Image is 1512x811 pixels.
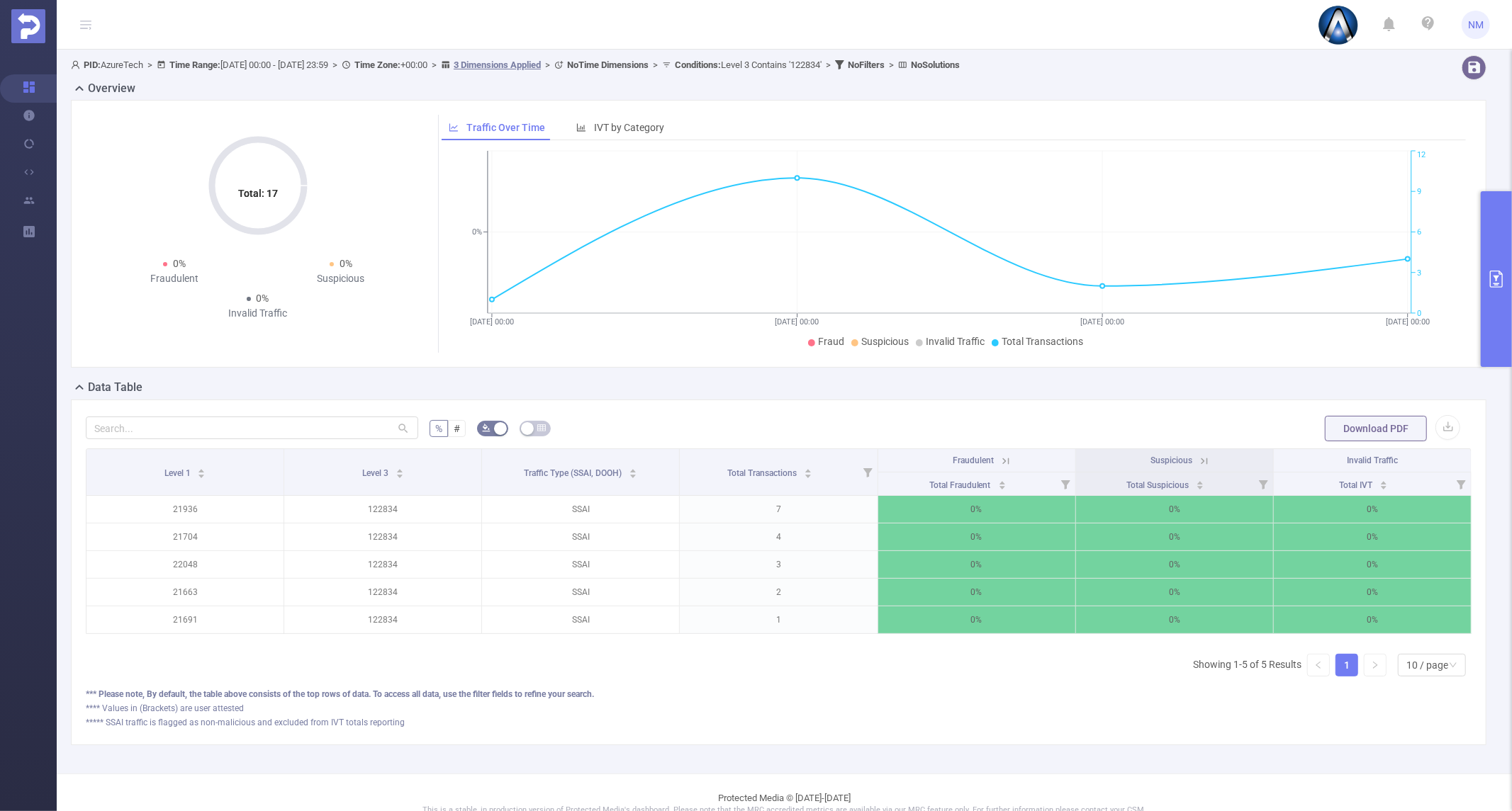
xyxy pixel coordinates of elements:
p: 0% [878,606,1075,633]
span: Total Suspicious [1126,480,1191,490]
b: Time Zone: [354,59,401,70]
span: # [454,423,460,434]
li: Previous Page [1307,654,1330,676]
i: icon: caret-up [1379,479,1387,483]
button: Download PDF [1325,416,1427,441]
i: icon: caret-down [198,472,206,477]
tspan: [DATE] 00:00 [1080,317,1124,327]
p: 0% [1274,523,1471,550]
span: AzureTech [DATE] 00:00 - [DATE] 23:59 +00:00 [71,59,960,70]
p: 0% [878,551,1075,578]
tspan: 9 [1417,187,1421,196]
i: icon: caret-up [198,467,206,471]
span: Traffic Over Time [466,122,545,133]
i: icon: caret-down [629,472,637,477]
span: > [822,59,835,70]
p: 0% [878,523,1075,550]
div: Sort [998,479,1007,487]
span: > [649,59,662,70]
div: Sort [197,467,206,475]
span: Total Transactions [1002,336,1083,347]
i: icon: bg-colors [482,424,491,432]
span: Suspicious [861,336,909,347]
li: Next Page [1364,654,1387,676]
tspan: 12 [1417,151,1426,160]
b: Conditions : [675,59,721,70]
p: 0% [1076,579,1273,606]
p: 0% [1076,523,1273,550]
input: Search... [86,416,418,439]
i: Filter menu [858,449,878,495]
span: > [541,59,554,70]
div: **** Values in (Brackets) are user attested [86,702,1472,715]
p: SSAI [482,551,679,578]
tspan: Total: 17 [238,188,278,199]
span: Invalid Traffic [926,336,985,347]
span: % [435,423,442,434]
i: icon: caret-down [1197,484,1204,488]
span: Total Transactions [727,468,799,478]
p: 0% [1274,606,1471,633]
i: icon: user [71,60,84,69]
span: 0% [340,258,352,269]
div: Invalid Traffic [174,306,341,321]
i: icon: caret-up [629,467,637,471]
a: 1 [1336,654,1357,676]
span: IVT by Category [594,122,664,133]
div: Sort [396,467,404,475]
p: 0% [878,579,1075,606]
div: 10 / page [1406,654,1448,676]
i: icon: caret-down [1379,484,1387,488]
span: Level 1 [164,468,193,478]
span: Fraud [818,336,844,347]
span: > [143,59,157,70]
p: 21704 [86,523,284,550]
tspan: [DATE] 00:00 [470,317,514,327]
span: > [427,59,441,70]
tspan: [DATE] 00:00 [775,317,819,327]
p: 0% [1274,551,1471,578]
p: 0% [1076,551,1273,578]
p: 122834 [284,496,481,523]
img: Protected Media [11,9,45,43]
li: 1 [1335,654,1358,676]
div: Fraudulent [91,271,258,286]
div: Sort [629,467,637,475]
p: 0% [878,496,1075,523]
p: 0% [1274,496,1471,523]
p: 122834 [284,523,481,550]
span: > [328,59,342,70]
span: Invalid Traffic [1347,455,1398,465]
tspan: 0% [472,228,482,237]
b: No Solutions [911,59,960,70]
span: Level 3 Contains '122834' [675,59,822,70]
div: ***** SSAI traffic is flagged as non-malicious and excluded from IVT totals reporting [86,716,1472,729]
span: Traffic Type (SSAI, DOOH) [524,468,624,478]
i: icon: down [1449,661,1457,671]
div: Suspicious [258,271,425,286]
h2: Data Table [88,379,142,396]
b: PID: [84,59,101,70]
span: NM [1468,11,1484,39]
span: > [885,59,898,70]
p: 21936 [86,496,284,523]
tspan: [DATE] 00:00 [1386,317,1430,327]
div: Sort [1379,479,1388,487]
i: Filter menu [1451,472,1471,495]
span: Total IVT [1339,480,1374,490]
i: icon: bar-chart [576,123,586,132]
li: Showing 1-5 of 5 Results [1193,654,1301,676]
i: icon: caret-down [804,472,812,477]
p: 0% [1274,579,1471,606]
i: icon: caret-up [998,479,1006,483]
span: Level 3 [362,468,391,478]
tspan: 3 [1417,268,1421,278]
span: Total Fraudulent [929,480,993,490]
p: 0% [1076,606,1273,633]
p: 122834 [284,551,481,578]
i: icon: caret-up [804,467,812,471]
p: SSAI [482,606,679,633]
h2: Overview [88,80,135,97]
p: SSAI [482,496,679,523]
i: icon: caret-down [998,484,1006,488]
